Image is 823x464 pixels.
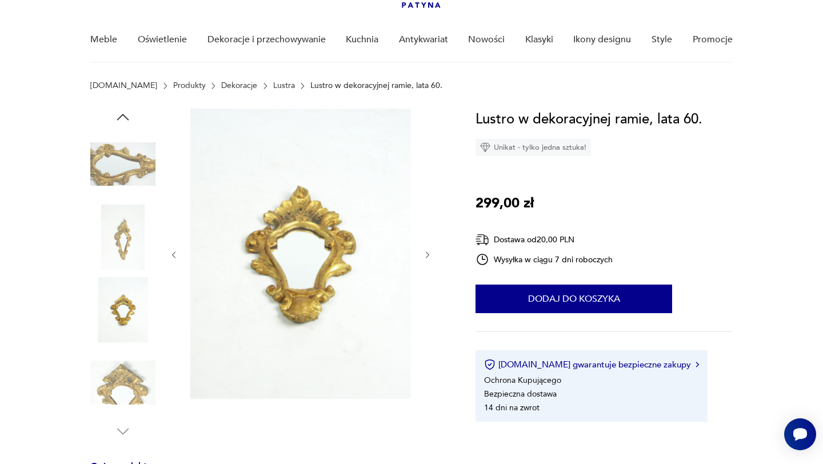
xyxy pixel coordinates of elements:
a: Dekoracje i przechowywanie [207,18,326,62]
a: Kuchnia [346,18,378,62]
div: Dostawa od 20,00 PLN [476,233,613,247]
button: Dodaj do koszyka [476,285,672,313]
li: Bezpieczna dostawa [484,389,557,399]
a: Dekoracje [221,81,257,90]
img: Zdjęcie produktu Lustro w dekoracyjnej ramie, lata 60. [90,277,155,342]
li: Ochrona Kupującego [484,375,561,386]
img: Ikona certyfikatu [484,359,496,370]
a: Produkty [173,81,206,90]
img: Ikona diamentu [480,142,490,153]
a: Style [652,18,672,62]
h1: Lustro w dekoracyjnej ramie, lata 60. [476,109,702,130]
a: Klasyki [525,18,553,62]
a: Antykwariat [399,18,448,62]
img: Ikona strzałki w prawo [696,362,699,367]
p: Lustro w dekoracyjnej ramie, lata 60. [310,81,442,90]
div: Wysyłka w ciągu 7 dni roboczych [476,253,613,266]
a: Oświetlenie [138,18,187,62]
a: Nowości [468,18,505,62]
iframe: Smartsupp widget button [784,418,816,450]
img: Zdjęcie produktu Lustro w dekoracyjnej ramie, lata 60. [90,131,155,197]
img: Zdjęcie produktu Lustro w dekoracyjnej ramie, lata 60. [190,109,411,399]
a: Promocje [693,18,733,62]
img: Ikona dostawy [476,233,489,247]
img: Zdjęcie produktu Lustro w dekoracyjnej ramie, lata 60. [90,205,155,270]
li: 14 dni na zwrot [484,402,540,413]
a: Lustra [273,81,295,90]
img: Zdjęcie produktu Lustro w dekoracyjnej ramie, lata 60. [90,350,155,415]
div: Unikat - tylko jedna sztuka! [476,139,591,156]
p: 299,00 zł [476,193,534,214]
a: Ikony designu [573,18,631,62]
a: Meble [90,18,117,62]
button: [DOMAIN_NAME] gwarantuje bezpieczne zakupy [484,359,698,370]
a: [DOMAIN_NAME] [90,81,157,90]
